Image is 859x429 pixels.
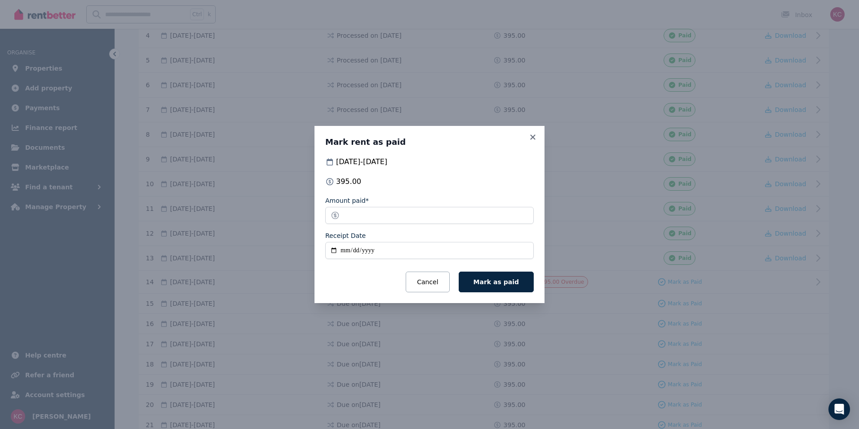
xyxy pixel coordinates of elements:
[406,272,449,292] button: Cancel
[325,231,366,240] label: Receipt Date
[336,176,361,187] span: 395.00
[336,156,387,167] span: [DATE] - [DATE]
[474,278,519,286] span: Mark as paid
[828,398,850,420] div: Open Intercom Messenger
[325,137,534,147] h3: Mark rent as paid
[459,272,534,292] button: Mark as paid
[325,196,369,205] label: Amount paid*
